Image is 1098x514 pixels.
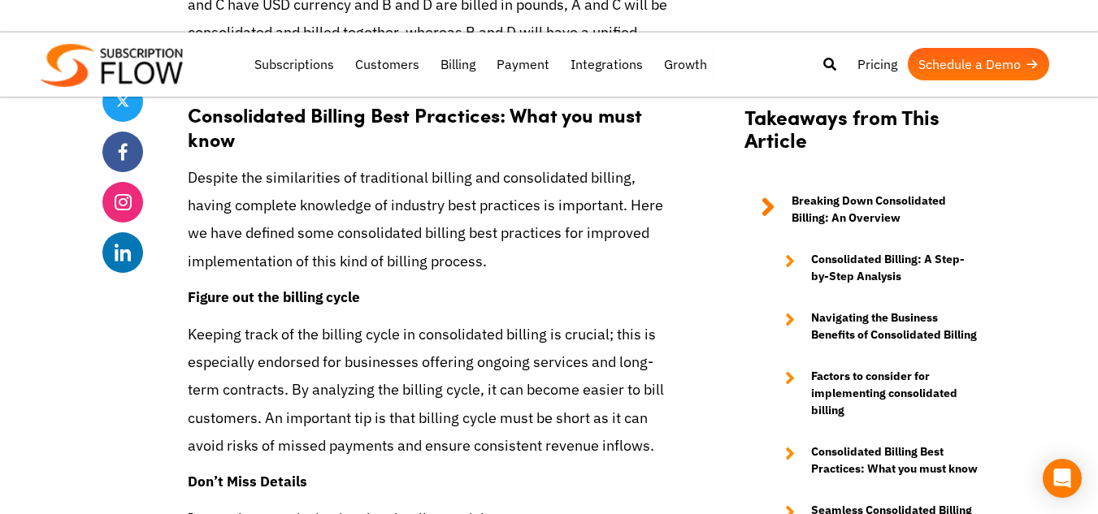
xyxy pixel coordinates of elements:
a: Navigating the Business Benefits of Consolidated Billing [769,309,980,343]
a: Factors to consider for implementing consolidated billing [769,368,980,419]
a: Billing [430,48,486,80]
strong: Figure out the billing cycle [188,287,360,306]
a: Growth [653,48,718,80]
strong: Don’t Miss Details [188,472,307,490]
a: Subscriptions [244,48,345,80]
a: Consolidated Billing Best Practices: What you must know [769,443,980,477]
a: Payment [486,48,560,80]
div: Open Intercom Messenger [1043,459,1082,498]
p: Keeping track of the billing cycle in consolidated billing is crucial; this is especially endorse... [188,321,679,460]
strong: Breaking Down Consolidated Billing: An Overview [792,192,980,227]
strong: Consolidated Billing: A Step-by-Step Analysis [811,251,980,285]
h2: Takeaways from This Article [744,105,980,168]
a: Consolidated Billing: A Step-by-Step Analysis [769,251,980,285]
strong: Consolidated Billing Best Practices: What you must know [188,101,642,153]
a: Schedule a Demo [908,48,1049,80]
a: Customers [345,48,430,80]
p: Despite the similarities of traditional billing and consolidated billing, having complete knowled... [188,164,679,275]
a: Integrations [560,48,653,80]
strong: Navigating the Business Benefits of Consolidated Billing [811,309,980,343]
strong: Factors to consider for implementing consolidated billing [811,368,980,419]
img: Subscriptionflow [41,44,183,87]
a: Pricing [847,48,908,80]
a: Breaking Down Consolidated Billing: An Overview [744,192,980,227]
strong: Consolidated Billing Best Practices: What you must know [811,443,980,477]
